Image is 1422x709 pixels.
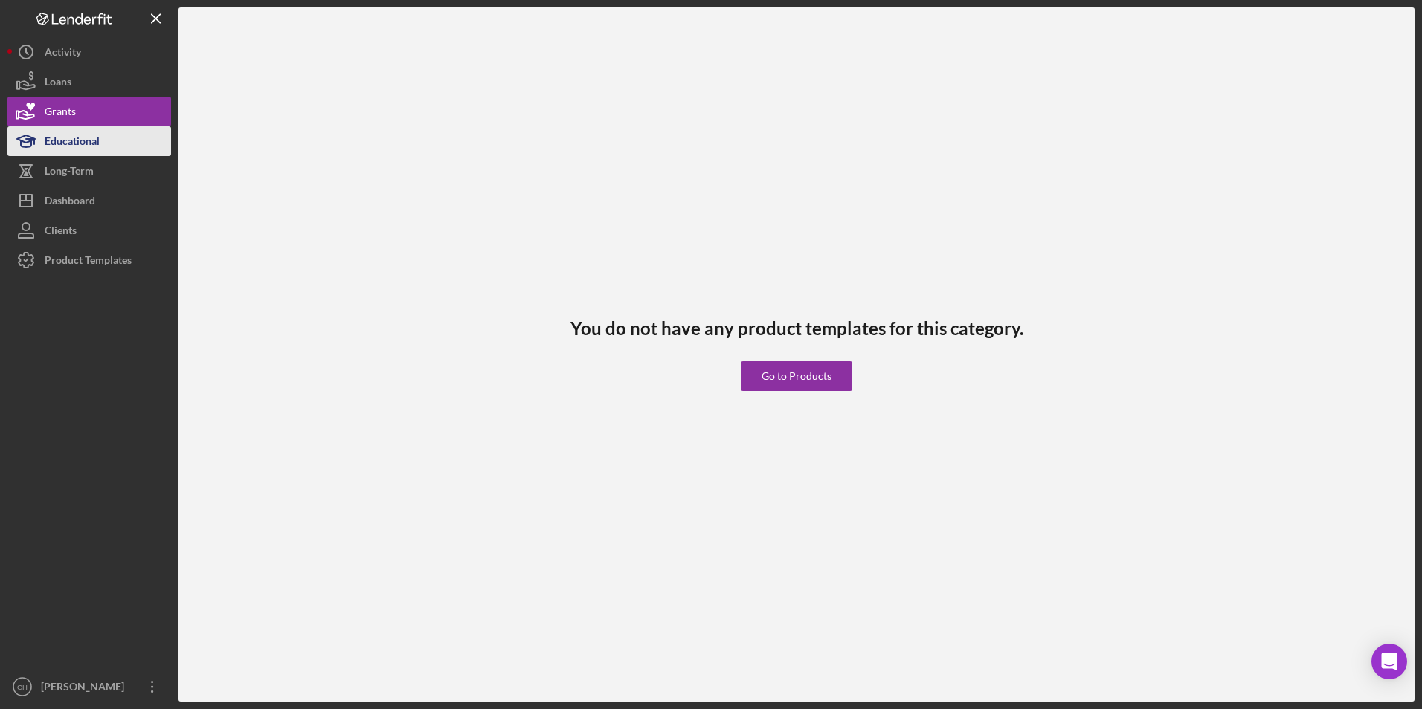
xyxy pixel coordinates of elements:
text: CH [17,683,28,691]
button: Clients [7,216,171,245]
div: Long-Term [45,156,94,190]
button: CH[PERSON_NAME] [7,672,171,702]
div: Grants [45,97,76,130]
div: Open Intercom Messenger [1371,644,1407,679]
button: Grants [7,97,171,126]
div: Educational [45,126,100,160]
button: Go to Products [741,361,852,391]
div: Clients [45,216,77,249]
button: Activity [7,37,171,67]
div: Go to Products [762,361,831,391]
h3: You do not have any product templates for this category. [570,318,1023,339]
button: Educational [7,126,171,156]
div: Product Templates [45,245,132,279]
div: [PERSON_NAME] [37,672,134,705]
button: Product Templates [7,245,171,275]
button: Dashboard [7,186,171,216]
button: Loans [7,67,171,97]
div: Dashboard [45,186,95,219]
button: Long-Term [7,156,171,186]
a: Go to Products [741,339,852,391]
div: Loans [45,67,71,100]
div: Activity [45,37,81,71]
